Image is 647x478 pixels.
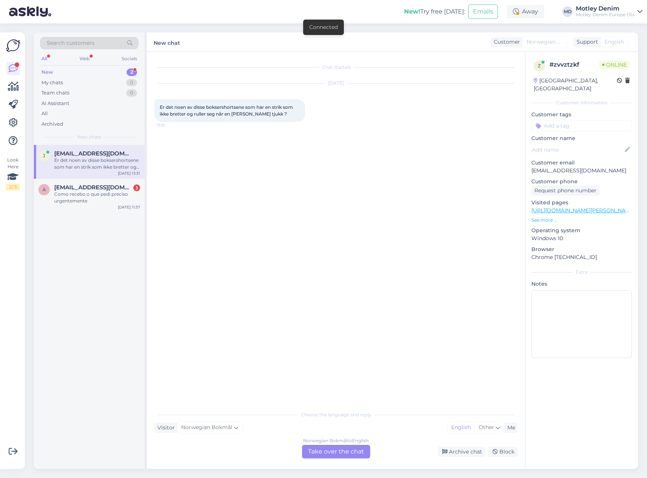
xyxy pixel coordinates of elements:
[531,245,632,253] p: Browser
[157,122,185,128] span: 13:31
[54,184,133,191] span: armandobatalha8@gmail.com
[309,23,338,31] div: Connected
[531,178,632,186] p: Customer phone
[404,7,465,16] div: Try free [DATE]:
[77,134,101,140] span: New chats
[41,69,53,76] div: New
[531,99,632,106] div: Customer information
[54,157,140,170] div: Er det noen av disse boksershortsene som har en strik som ikke bretter og ruller seg når en [PERS...
[531,186,600,196] div: Request phone number
[302,445,370,458] div: Take over the chat
[40,54,49,64] div: All
[120,54,139,64] div: Socials
[404,8,420,15] b: New!
[154,64,517,71] div: Chat started
[126,89,137,97] div: 0
[41,110,48,117] div: All
[526,38,563,46] span: Norwegian Bokmål
[43,187,46,192] span: a
[78,54,91,64] div: Web
[531,134,632,142] p: Customer name
[118,204,140,210] div: [DATE] 11:37
[488,447,517,457] div: Block
[154,37,180,47] label: New chat
[41,120,63,128] div: Archived
[574,38,598,46] div: Support
[479,424,494,431] span: Other
[562,6,573,17] div: MD
[491,38,520,46] div: Customer
[43,153,45,158] span: j
[54,150,133,157] span: jp@orke.net
[438,447,485,457] div: Archive chat
[6,184,20,190] div: 2 / 3
[154,424,175,432] div: Visitor
[118,170,140,176] div: [DATE] 13:31
[6,38,20,53] img: Askly Logo
[531,217,632,224] p: See more ...
[47,39,95,47] span: Search customers
[181,423,232,432] span: Norwegian Bokmål
[531,120,632,131] input: Add a tag
[6,157,20,190] div: Look Here
[531,111,632,119] p: Customer tags
[507,5,544,18] div: Away
[576,12,634,18] div: Motley Denim Europe OÜ
[41,79,63,87] div: My chats
[531,253,632,261] p: Chrome [TECHNICAL_ID]
[531,207,635,214] a: [URL][DOMAIN_NAME][PERSON_NAME]
[531,159,632,167] p: Customer email
[531,269,632,276] div: Extra
[531,280,632,288] p: Notes
[534,77,617,93] div: [GEOGRAPHIC_DATA], [GEOGRAPHIC_DATA]
[133,184,140,191] div: 3
[531,227,632,234] p: Operating system
[127,69,137,76] div: 2
[154,411,517,418] div: Choose the language and reply
[468,5,498,19] button: Emails
[576,6,634,12] div: Motley Denim
[447,422,475,433] div: English
[531,234,632,242] p: Windows 10
[604,38,624,46] span: English
[576,6,642,18] a: Motley DenimMotley Denim Europe OÜ
[538,63,541,69] span: z
[532,146,623,154] input: Add name
[41,89,69,97] div: Team chats
[531,199,632,207] p: Visited pages
[599,61,630,69] span: Online
[160,104,294,117] span: Er det noen av disse boksershortsene som har en strik som ikke bretter og ruller seg når en [PERS...
[549,60,599,69] div: # zvvztzkf
[531,167,632,175] p: [EMAIL_ADDRESS][DOMAIN_NAME]
[54,191,140,204] div: Como recebo o que pedi preciso urgentemente
[303,437,369,444] div: Norwegian Bokmål to English
[41,100,69,107] div: AI Assistant
[154,80,517,87] div: [DATE]
[504,424,515,432] div: Me
[126,79,137,87] div: 0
